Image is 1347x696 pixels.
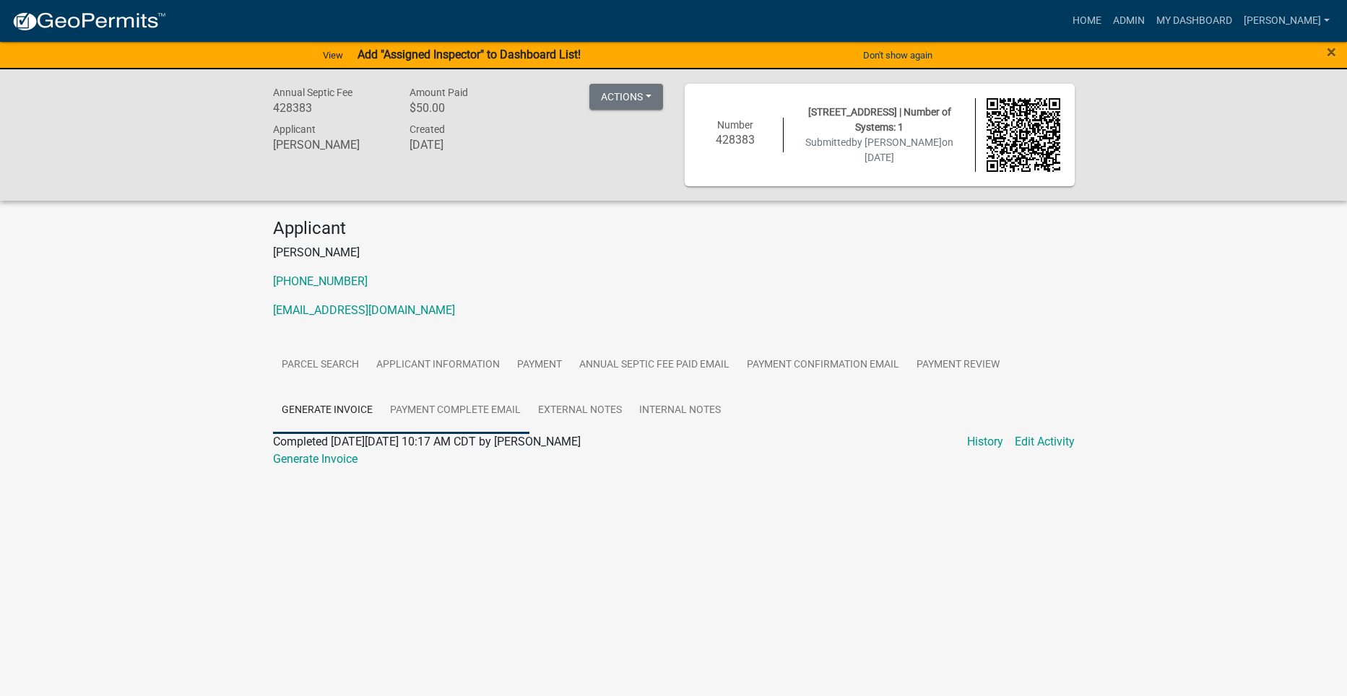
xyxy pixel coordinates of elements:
h6: 428383 [699,133,773,147]
a: [PHONE_NUMBER] [273,274,368,288]
a: External Notes [529,388,631,434]
a: Annual Septic Fee Paid Email [571,342,738,388]
a: Generate Invoice [273,388,381,434]
h4: Applicant [273,218,1075,239]
a: My Dashboard [1151,7,1238,35]
a: Payment Confirmation Email [738,342,908,388]
a: Applicant Information [368,342,508,388]
strong: Add "Assigned Inspector" to Dashboard List! [358,48,581,61]
h6: 428383 [273,101,389,115]
a: Admin [1107,7,1151,35]
span: Completed [DATE][DATE] 10:17 AM CDT by [PERSON_NAME] [273,435,581,448]
h6: [PERSON_NAME] [273,138,389,152]
a: Home [1067,7,1107,35]
button: Close [1327,43,1336,61]
span: Created [410,123,445,135]
span: Applicant [273,123,316,135]
button: Don't show again [857,43,938,67]
p: [PERSON_NAME] [273,244,1075,261]
span: Annual Septic Fee [273,87,352,98]
span: Number [717,119,753,131]
span: × [1327,42,1336,62]
button: Actions [589,84,663,110]
span: Amount Paid [410,87,468,98]
a: [PERSON_NAME] [1238,7,1335,35]
a: Parcel search [273,342,368,388]
span: by [PERSON_NAME] [852,136,942,148]
h6: $50.00 [410,101,525,115]
a: Payment Complete Email [381,388,529,434]
a: Payment Review [908,342,1008,388]
span: Submitted on [DATE] [805,136,953,163]
a: History [967,433,1003,451]
a: View [317,43,349,67]
a: [EMAIL_ADDRESS][DOMAIN_NAME] [273,303,455,317]
a: Internal Notes [631,388,729,434]
a: Payment [508,342,571,388]
span: [STREET_ADDRESS] | Number of Systems: 1 [808,106,951,133]
a: Edit Activity [1015,433,1075,451]
img: QR code [987,98,1060,172]
a: Generate Invoice [273,452,358,466]
h6: [DATE] [410,138,525,152]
